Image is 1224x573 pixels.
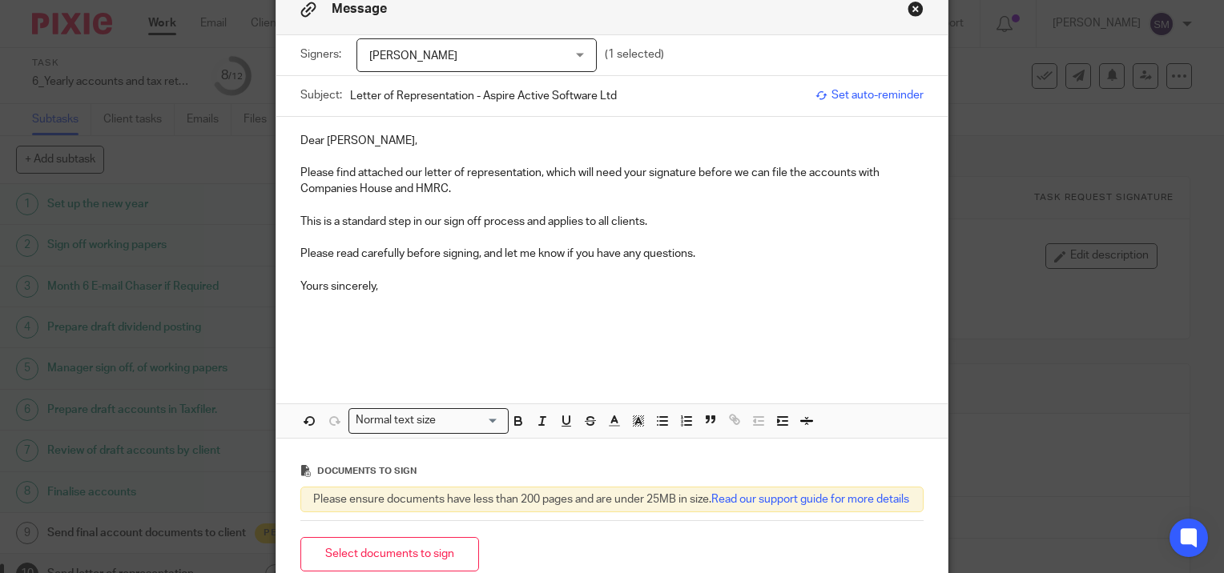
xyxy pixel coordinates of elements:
p: Please find attached our letter of representation, which will need your signature before we can f... [300,165,924,198]
input: Search for option [441,412,499,429]
div: Please ensure documents have less than 200 pages and are under 25MB in size. [300,487,924,512]
p: This is a standard step in our sign off process and applies to all clients. [300,214,924,230]
p: Please read carefully before signing, and let me know if you have any questions. [300,246,924,262]
div: Search for option [348,408,509,433]
span: Normal text size [352,412,440,429]
span: Documents to sign [317,467,417,475]
button: Select documents to sign [300,537,479,571]
a: Read our support guide for more details [711,494,909,505]
p: Dear [PERSON_NAME], [300,133,924,149]
p: Yours sincerely, [300,278,924,295]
